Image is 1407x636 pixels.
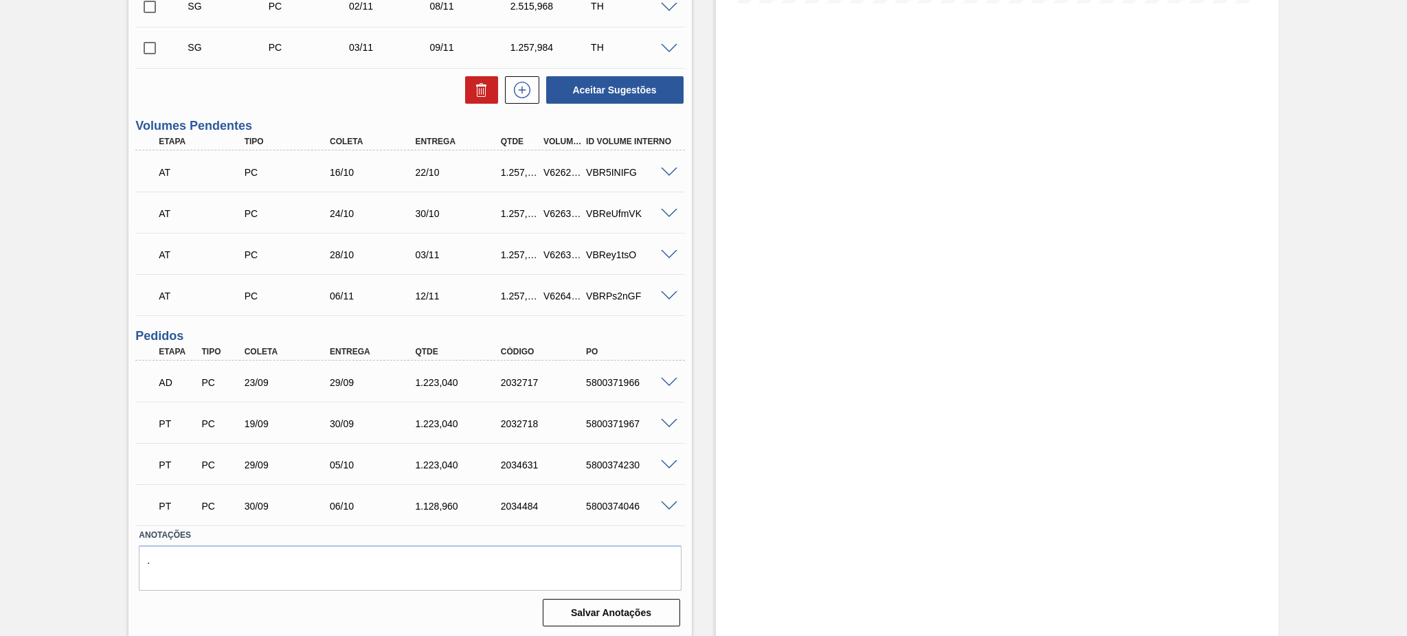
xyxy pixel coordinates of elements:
div: 29/09/2025 [326,377,423,388]
div: 24/10/2025 [326,208,423,219]
div: 23/09/2025 [241,377,337,388]
div: Nova sugestão [498,76,539,104]
div: Pedido de Compra [241,167,337,178]
div: 1.257,984 [507,42,598,53]
div: Pedido de Compra [265,42,356,53]
div: Tipo [241,137,337,146]
div: 29/09/2025 [241,459,337,470]
div: 2032717 [497,377,594,388]
p: PT [159,418,196,429]
div: V626368 [540,249,585,260]
div: Pedido em Trânsito [155,450,200,480]
div: 16/10/2025 [326,167,423,178]
div: 28/10/2025 [326,249,423,260]
div: Etapa [155,347,200,356]
h3: Pedidos [135,329,684,343]
div: Aguardando Informações de Transporte [155,240,251,270]
div: 5800374230 [583,459,679,470]
div: Pedido em Trânsito [155,409,200,439]
p: AD [159,377,196,388]
div: Sugestão Criada [184,1,275,12]
div: 1.223,040 [412,459,508,470]
div: 1.223,040 [412,418,508,429]
div: 30/09/2025 [241,501,337,512]
div: VBRey1tsO [583,249,679,260]
div: Aguardando Informações de Transporte [155,198,251,229]
div: 06/10/2025 [326,501,423,512]
div: 5800371967 [583,418,679,429]
h3: Volumes Pendentes [135,119,684,133]
div: Tipo [198,347,243,356]
div: Entrega [412,137,508,146]
div: Pedido de Compra [241,249,337,260]
div: Pedido de Compra [241,208,337,219]
div: Pedido de Compra [265,1,356,12]
div: Aguardando Descarga [155,367,200,398]
p: AT [159,167,248,178]
div: 1.223,040 [412,377,508,388]
div: Aguardando Informações de Transporte [155,281,251,311]
div: TH [587,1,678,12]
div: Pedido de Compra [198,459,243,470]
div: Sugestão Criada [184,42,275,53]
label: Anotações [139,525,681,545]
div: Etapa [155,137,251,146]
div: 09/11/2025 [426,42,517,53]
div: 2034484 [497,501,594,512]
div: 2034631 [497,459,594,470]
button: Salvar Anotações [543,599,680,626]
div: Pedido de Compra [198,377,243,388]
div: Pedido de Compra [198,418,243,429]
div: VBR5INIFG [583,167,679,178]
div: 2032718 [497,418,594,429]
div: Id Volume Interno [583,137,679,146]
div: Coleta [326,137,423,146]
p: AT [159,208,248,219]
div: 22/10/2025 [412,167,508,178]
div: VBRPs2nGF [583,291,679,302]
div: 08/11/2025 [426,1,517,12]
div: 02/11/2025 [346,1,436,12]
div: 03/11/2025 [412,249,508,260]
button: Aceitar Sugestões [546,76,684,104]
div: V626485 [540,291,585,302]
div: 5800371966 [583,377,679,388]
div: 1.257,984 [497,291,542,302]
div: 1.257,984 [497,167,542,178]
div: Qtde [497,137,542,146]
div: 06/11/2025 [326,291,423,302]
div: Entrega [326,347,423,356]
div: Qtde [412,347,508,356]
div: 2.515,968 [507,1,598,12]
div: 30/09/2025 [326,418,423,429]
div: 05/10/2025 [326,459,423,470]
div: Pedido em Trânsito [155,491,200,521]
div: Aceitar Sugestões [539,75,685,105]
div: VBReUfmVK [583,208,679,219]
p: PT [159,501,196,512]
div: Aguardando Informações de Transporte [155,157,251,188]
div: Pedido de Compra [198,501,243,512]
div: Código [497,347,594,356]
p: AT [159,249,248,260]
div: Excluir Sugestões [458,76,498,104]
div: Pedido de Compra [241,291,337,302]
div: 1.257,984 [497,208,542,219]
div: 12/11/2025 [412,291,508,302]
div: 5800374046 [583,501,679,512]
div: Volume Portal [540,137,585,146]
div: 19/09/2025 [241,418,337,429]
p: PT [159,459,196,470]
div: PO [583,347,679,356]
div: TH [587,42,678,53]
div: Coleta [241,347,337,356]
p: AT [159,291,248,302]
textarea: . [139,545,681,591]
div: 03/11/2025 [346,42,436,53]
div: 30/10/2025 [412,208,508,219]
div: 1.257,984 [497,249,542,260]
div: V626279 [540,167,585,178]
div: V626367 [540,208,585,219]
div: 1.128,960 [412,501,508,512]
